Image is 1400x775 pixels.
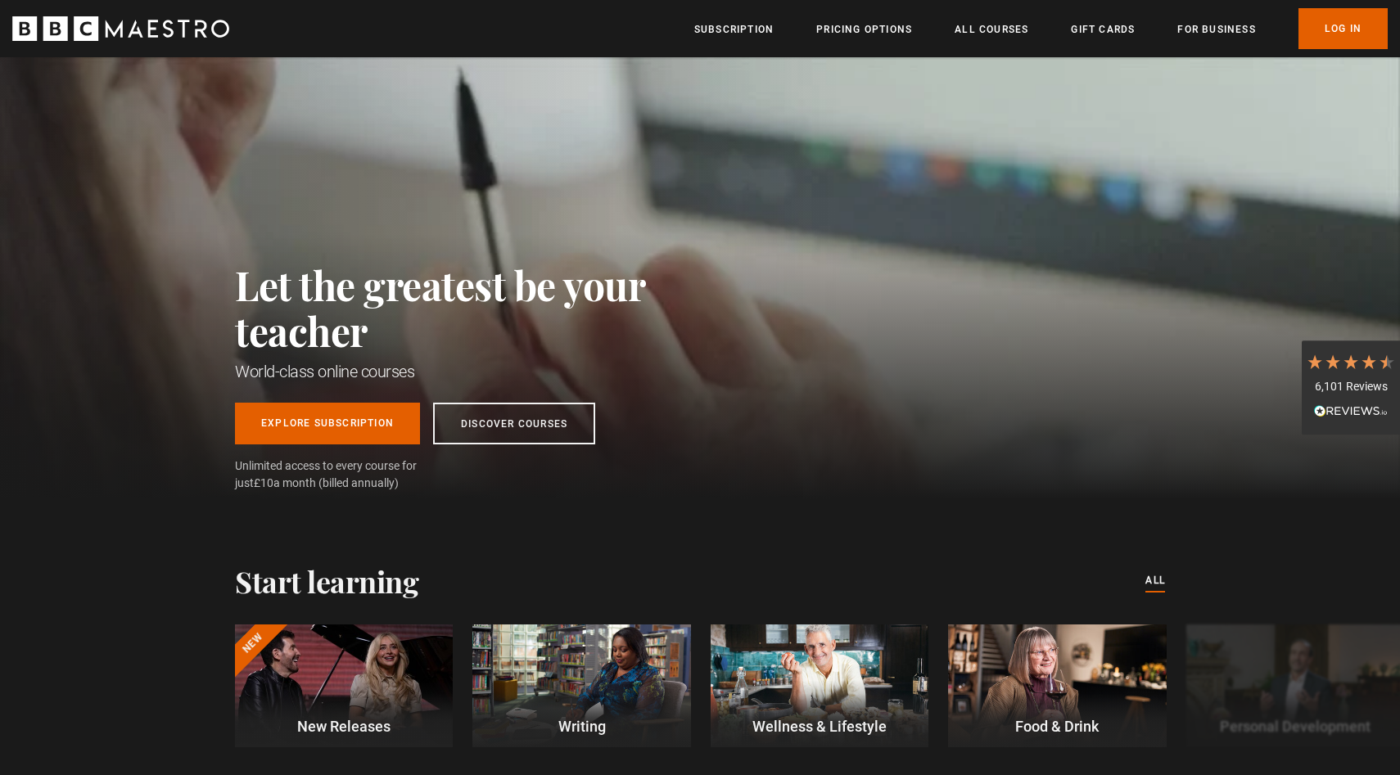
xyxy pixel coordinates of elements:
div: 4.7 Stars [1306,353,1396,371]
a: All [1145,572,1165,590]
img: REVIEWS.io [1314,405,1388,417]
a: Wellness & Lifestyle [711,624,928,747]
a: Discover Courses [433,403,595,444]
div: Read All Reviews [1306,403,1396,422]
a: Gift Cards [1071,21,1135,38]
h2: Start learning [235,564,418,598]
svg: BBC Maestro [12,16,229,41]
a: Food & Drink [948,624,1166,747]
a: Log In [1298,8,1388,49]
a: Writing [472,624,690,747]
a: For business [1177,21,1255,38]
nav: Primary [694,8,1388,49]
a: New New Releases [235,624,453,747]
div: 6,101 Reviews [1306,379,1396,395]
a: Pricing Options [816,21,912,38]
span: £10 [254,476,273,489]
span: Unlimited access to every course for just a month (billed annually) [235,457,456,492]
h2: Let the greatest be your teacher [235,262,718,354]
a: Subscription [694,21,774,38]
a: Explore Subscription [235,403,420,444]
h1: World-class online courses [235,360,718,383]
div: 6,101 ReviewsRead All Reviews [1302,340,1400,435]
a: All Courses [955,21,1028,38]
